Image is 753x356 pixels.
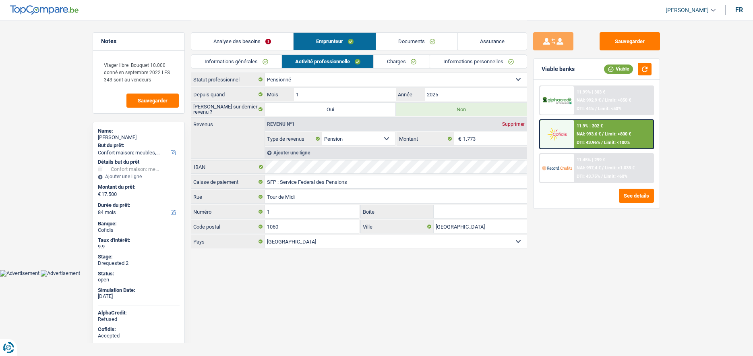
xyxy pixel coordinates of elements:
label: Rue [191,190,265,203]
a: Activité professionnelle [282,55,374,68]
span: NAI: 992,9 € [577,98,601,103]
img: Record Credits [542,160,572,175]
div: Refused [98,316,180,323]
div: Revenu nº1 [265,122,297,127]
div: [PERSON_NAME] [98,134,180,141]
div: Accepted [98,333,180,339]
label: Durée du prêt: [98,202,178,208]
div: Viable [604,65,633,73]
label: Statut professionnel [191,73,265,86]
span: / [602,131,604,137]
div: Stage: [98,254,180,260]
label: IBAN [192,160,265,173]
span: DTI: 43.96% [577,140,600,145]
span: Limit: <60% [604,174,627,179]
span: Limit: >800 € [605,131,631,137]
span: [PERSON_NAME] [666,7,709,14]
span: NAI: 993,6 € [577,131,601,137]
div: 11.45% | 299 € [577,157,605,162]
label: Mois [265,88,294,101]
a: Analyse des besoins [191,33,293,50]
label: Numéro [191,205,265,218]
a: Informations personnelles [430,55,527,68]
button: Sauvegarder [126,94,179,108]
label: Année [396,88,424,101]
div: Cofidis: [98,326,180,333]
div: Banque: [98,221,180,227]
label: Boite [361,205,434,218]
label: [PERSON_NAME] sur dernier revenu ? [191,103,265,116]
a: Emprunteur [294,33,375,50]
div: Simulation Date: [98,287,180,294]
div: Viable banks [542,66,575,73]
label: Non [396,103,527,116]
button: Sauvegarder [600,32,660,50]
div: Status: [98,271,180,277]
label: Code postal [191,220,265,233]
span: € [98,191,101,198]
span: Limit: <50% [598,106,621,111]
div: Ajouter une ligne [98,174,180,179]
span: NAI: 997,4 € [577,165,601,171]
label: Caisse de paiement [191,175,265,188]
span: DTI: 43.75% [577,174,600,179]
a: Documents [376,33,457,50]
label: Depuis quand [191,88,265,101]
span: / [602,98,604,103]
a: Charges [374,55,430,68]
span: / [601,174,603,179]
div: Ajouter une ligne [265,147,527,158]
img: AlphaCredit [542,96,572,105]
img: Cofidis [542,127,572,142]
span: / [602,165,604,171]
span: Sauvegarder [138,98,168,103]
label: Ville [361,220,434,233]
span: Limit: >1.033 € [605,165,635,171]
label: Type de revenus [265,132,322,145]
span: Limit: >850 € [605,98,631,103]
label: Pays [191,235,265,248]
a: [PERSON_NAME] [659,4,716,17]
label: Montant [397,132,454,145]
div: 11.99% | 303 € [577,90,605,95]
img: Advertisement [41,270,80,277]
div: 11.9% | 302 € [577,123,603,129]
div: Cofidis [98,227,180,233]
a: Assurance [458,33,527,50]
div: open [98,277,180,283]
span: / [601,140,603,145]
div: AlphaCredit: [98,310,180,316]
label: But du prêt: [98,142,178,149]
input: AAAA [425,88,527,101]
label: Revenus [191,118,265,127]
div: fr [735,6,743,14]
div: 9.9 [98,244,180,250]
div: Drequested 2 [98,260,180,266]
a: Informations générales [191,55,281,68]
label: Oui [265,103,396,116]
div: Supprimer [500,122,527,127]
div: Name: [98,128,180,134]
img: TopCompare Logo [10,5,79,15]
input: MM [294,88,396,101]
div: Détails but du prêt [98,159,180,165]
div: Record Credits: [98,343,180,349]
span: Limit: <100% [604,140,630,145]
h5: Notes [101,38,176,45]
div: Taux d'intérêt: [98,237,180,244]
span: € [454,132,463,145]
label: Montant du prêt: [98,184,178,190]
span: DTI: 44% [577,106,594,111]
button: See details [619,189,654,203]
span: / [595,106,597,111]
div: [DATE] [98,293,180,300]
